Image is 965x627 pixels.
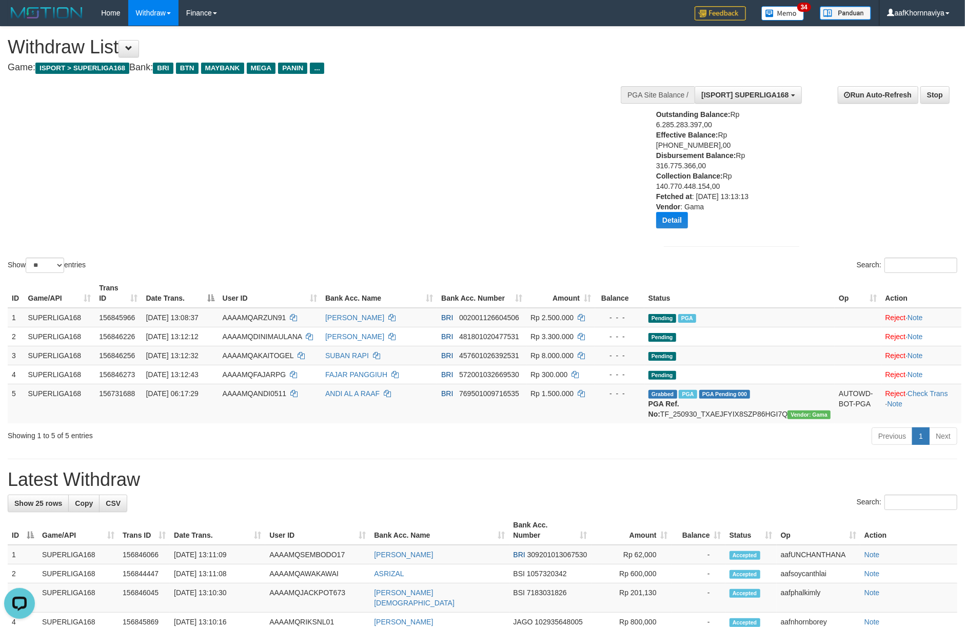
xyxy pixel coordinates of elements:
span: 156731688 [99,389,135,398]
img: Feedback.jpg [695,6,746,21]
a: Note [864,551,880,559]
button: [ISPORT] SUPERLIGA168 [695,86,801,104]
span: Pending [648,371,676,380]
span: Marked by aafheankoy [678,314,696,323]
td: 4 [8,365,24,384]
td: · [881,365,961,384]
span: 156846256 [99,351,135,360]
span: [DATE] 13:12:43 [146,370,199,379]
span: Rp 1.500.000 [530,389,574,398]
th: Bank Acc. Name: activate to sort column ascending [321,279,437,308]
td: aafphalkimly [777,583,860,613]
td: [DATE] 13:11:08 [170,564,265,583]
a: ASRIZAL [374,570,404,578]
th: Bank Acc. Number: activate to sort column ascending [437,279,526,308]
span: Copy 7183031826 to clipboard [527,589,567,597]
th: Status [644,279,835,308]
th: Bank Acc. Name: activate to sort column ascending [370,516,509,545]
a: SUBAN RAPI [325,351,369,360]
img: panduan.png [820,6,871,20]
a: Note [908,313,923,322]
span: Rp 300.000 [530,370,567,379]
td: SUPERLIGA168 [24,346,95,365]
td: SUPERLIGA168 [38,583,119,613]
th: Bank Acc. Number: activate to sort column ascending [509,516,592,545]
th: Game/API: activate to sort column ascending [24,279,95,308]
span: [DATE] 13:12:12 [146,332,199,341]
a: Check Trans [908,389,948,398]
td: · [881,346,961,365]
a: Show 25 rows [8,495,69,512]
th: ID [8,279,24,308]
a: Reject [885,370,906,379]
th: Trans ID: activate to sort column ascending [95,279,142,308]
th: Action [881,279,961,308]
span: Grabbed [648,390,677,399]
span: Copy 481801020477531 to clipboard [459,332,519,341]
a: CSV [99,495,127,512]
th: Game/API: activate to sort column ascending [38,516,119,545]
span: AAAAMQDINIMAULANA [223,332,302,341]
span: BRI [514,551,525,559]
td: · · [881,384,961,423]
th: Amount: activate to sort column ascending [526,279,595,308]
span: CSV [106,499,121,507]
span: 156846273 [99,370,135,379]
label: Show entries [8,258,86,273]
span: ISPORT > SUPERLIGA168 [35,63,129,74]
td: - [672,583,725,613]
a: Copy [68,495,100,512]
span: Copy 102935648005 to clipboard [535,618,583,626]
img: MOTION_logo.png [8,5,86,21]
td: SUPERLIGA168 [38,564,119,583]
td: 156846066 [119,545,170,564]
a: Stop [920,86,950,104]
a: Reject [885,389,906,398]
td: 3 [8,346,24,365]
th: User ID: activate to sort column ascending [219,279,321,308]
span: AAAAMQANDI0511 [223,389,287,398]
img: Button%20Memo.svg [761,6,804,21]
td: SUPERLIGA168 [24,308,95,327]
span: BRI [153,63,173,74]
div: - - - [599,369,640,380]
a: [PERSON_NAME] [374,551,433,559]
a: Note [908,351,923,360]
b: Vendor [656,203,680,211]
span: BRI [441,351,453,360]
b: PGA Ref. No: [648,400,679,418]
td: 156846045 [119,583,170,613]
a: Note [908,370,923,379]
a: [PERSON_NAME] [325,313,384,322]
a: Run Auto-Refresh [838,86,918,104]
div: - - - [599,312,640,323]
span: Pending [648,352,676,361]
div: - - - [599,388,640,399]
td: AAAAMQSEMBODO17 [265,545,370,564]
a: Reject [885,313,906,322]
th: Balance [595,279,644,308]
td: 1 [8,308,24,327]
a: Note [864,618,880,626]
h1: Withdraw List [8,37,633,57]
h1: Latest Withdraw [8,469,957,490]
td: SUPERLIGA168 [24,365,95,384]
span: BRI [441,389,453,398]
td: [DATE] 13:11:09 [170,545,265,564]
div: Showing 1 to 5 of 5 entries [8,426,395,441]
span: [DATE] 13:12:32 [146,351,199,360]
a: [PERSON_NAME] [374,618,433,626]
input: Search: [884,495,957,510]
span: BSI [514,589,525,597]
span: Accepted [730,570,760,579]
span: Copy 309201013067530 to clipboard [527,551,587,559]
span: [ISPORT] SUPERLIGA168 [701,91,789,99]
span: Copy 572001032669530 to clipboard [459,370,519,379]
th: User ID: activate to sort column ascending [265,516,370,545]
span: Show 25 rows [14,499,62,507]
td: aafsoycanthlai [777,564,860,583]
div: - - - [599,350,640,361]
a: ANDI AL A RAAF [325,389,380,398]
td: 2 [8,327,24,346]
td: AAAAMQJACKPOT673 [265,583,370,613]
